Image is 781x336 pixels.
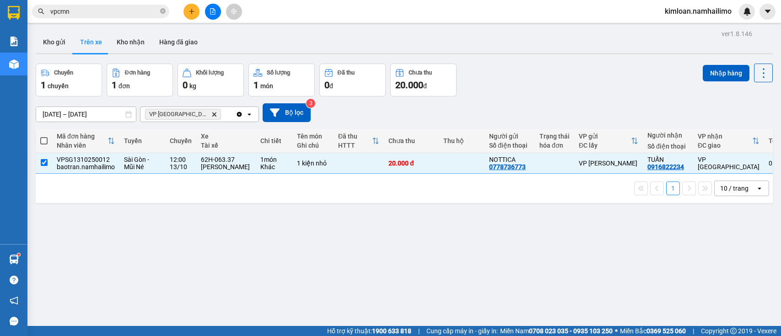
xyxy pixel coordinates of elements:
div: Trạng thái [539,133,570,140]
span: kg [189,82,196,90]
span: plus [189,8,195,15]
span: aim [231,8,237,15]
div: Tên món [297,133,329,140]
input: Select a date range. [36,107,136,122]
th: Toggle SortBy [693,129,764,153]
img: logo-vxr [8,6,20,20]
div: 13/10 [170,163,192,171]
div: baotran.namhailimo [57,163,115,171]
span: 0 [183,80,188,91]
div: Chuyến [170,137,192,144]
div: ĐC giao [698,142,752,149]
span: 0 [324,80,329,91]
th: Toggle SortBy [334,129,384,153]
span: đơn [118,82,130,90]
div: Đã thu [338,69,355,76]
div: hóa đơn [539,142,570,149]
div: 0916822234 [647,163,684,171]
button: Kho nhận [109,31,152,53]
div: Thu hộ [443,137,480,144]
span: 20.000 [395,80,423,91]
button: Số lượng1món [248,64,315,96]
span: 1 [41,80,46,91]
button: file-add [205,4,221,20]
div: Chưa thu [409,69,432,76]
strong: 0708 023 035 - 0935 103 250 [529,327,613,335]
button: Khối lượng0kg [178,64,244,96]
div: VPSG1310250012 [57,156,115,163]
span: đ [423,82,427,90]
button: Đã thu0đ [319,64,386,96]
span: Hỗ trợ kỹ thuật: [327,326,411,336]
span: message [10,317,18,325]
input: Tìm tên, số ĐT hoặc mã đơn [50,6,158,16]
div: 20.000 đ [388,160,434,167]
span: Sài Gòn - Mũi Né [124,156,149,171]
img: icon-new-feature [743,7,751,16]
div: Người gửi [489,133,530,140]
button: caret-down [759,4,776,20]
span: 1 [112,80,117,91]
img: solution-icon [9,37,19,46]
th: Toggle SortBy [574,129,643,153]
div: Nhân viên [57,142,108,149]
img: warehouse-icon [9,59,19,69]
span: VP chợ Mũi Né, close by backspace [145,109,221,120]
span: Miền Bắc [620,326,686,336]
div: Xe [201,133,251,140]
div: VP gửi [579,133,631,140]
span: chuyến [48,82,69,90]
span: kimloan.namhailimo [657,5,739,17]
div: Khối lượng [196,69,224,76]
strong: 0369 525 060 [646,327,686,335]
button: Bộ lọc [263,103,311,122]
div: Mã đơn hàng [57,133,108,140]
span: 1 [253,80,259,91]
span: | [693,326,694,336]
div: Khác [260,163,288,171]
span: caret-down [764,7,772,16]
div: ver 1.8.146 [722,29,752,39]
div: Ghi chú [297,142,329,149]
button: Chưa thu20.000đ [390,64,457,96]
div: NOTTICA [489,156,530,163]
button: aim [226,4,242,20]
div: [PERSON_NAME] [201,163,251,171]
div: VP nhận [698,133,752,140]
div: TUẤN [647,156,689,163]
div: HTTT [338,142,372,149]
span: | [418,326,420,336]
th: Toggle SortBy [52,129,119,153]
div: 12:00 [170,156,192,163]
div: Số điện thoại [647,143,689,150]
button: plus [183,4,199,20]
span: file-add [210,8,216,15]
span: close-circle [160,8,166,14]
span: Miền Nam [500,326,613,336]
input: Selected VP chợ Mũi Né. [223,110,224,119]
button: Đơn hàng1đơn [107,64,173,96]
div: 1 kiện nhỏ [297,160,329,167]
div: Tuyến [124,137,161,144]
button: 1 [666,181,680,195]
div: Chuyến [54,69,73,76]
span: Cung cấp máy in - giấy in: [426,326,498,336]
div: Số điện thoại [489,142,530,149]
span: món [260,82,273,90]
div: Chưa thu [388,137,434,144]
div: VP [PERSON_NAME] [579,160,638,167]
button: Trên xe [73,31,109,53]
div: 0778736773 [489,163,526,171]
svg: open [756,185,763,192]
span: copyright [730,328,737,334]
div: Tài xế [201,142,251,149]
div: 10 / trang [720,184,749,193]
button: Chuyến1chuyến [36,64,102,96]
button: Nhập hàng [703,65,749,81]
span: close-circle [160,7,166,16]
img: warehouse-icon [9,255,19,264]
div: Đã thu [338,133,372,140]
strong: 1900 633 818 [372,327,411,335]
span: VP chợ Mũi Né [149,111,208,118]
div: 1 món [260,156,288,163]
